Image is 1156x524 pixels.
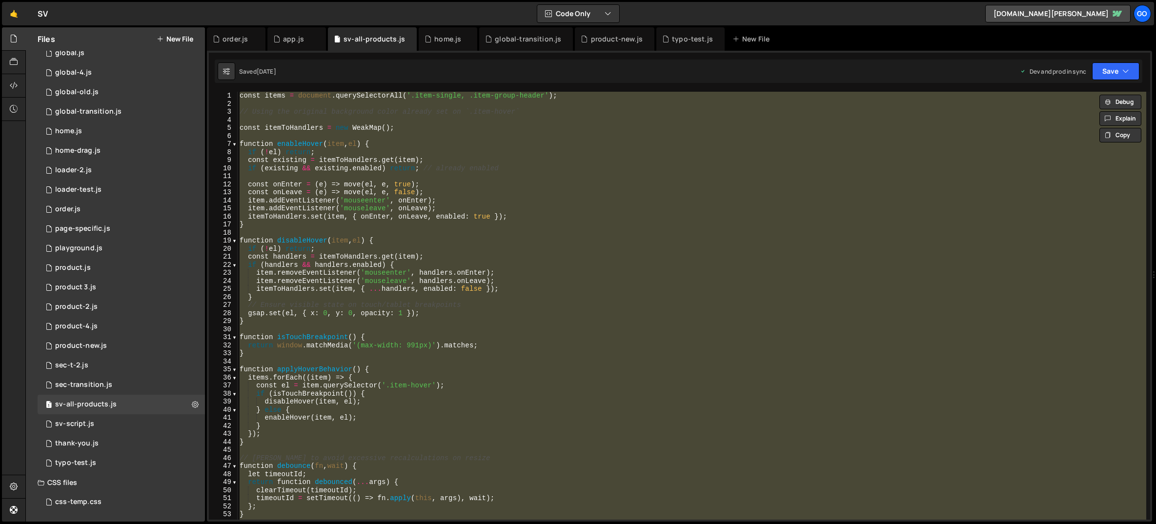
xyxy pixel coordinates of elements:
div: 14248/37029.js [38,258,205,278]
div: 18 [209,229,238,237]
div: 17 [209,221,238,229]
div: 5 [209,124,238,132]
div: 14248/42454.js [38,180,205,200]
div: 20 [209,245,238,253]
div: global-transition.js [495,34,561,44]
a: [DOMAIN_NAME][PERSON_NAME] [985,5,1131,22]
div: 41 [209,414,238,422]
div: 14248/40451.js [38,356,205,375]
div: 48 [209,470,238,479]
div: 40 [209,406,238,414]
div: home.js [55,127,82,136]
div: 19 [209,237,238,245]
div: product-4.js [55,322,98,331]
div: 46 [209,454,238,463]
div: CSS files [26,473,205,492]
div: loader-2.js [55,166,92,175]
div: 14248/36733.js [38,239,205,258]
div: 43 [209,430,238,438]
div: 14 [209,197,238,205]
button: New File [157,35,193,43]
div: 6 [209,132,238,141]
div: css-temp.css [55,498,101,506]
div: 7 [209,140,238,148]
a: 🤙 [2,2,26,25]
div: 33 [209,349,238,358]
span: 1 [46,402,52,409]
div: 35 [209,365,238,374]
div: Dev and prod in sync [1020,67,1086,76]
div: 11 [209,172,238,181]
div: New File [732,34,773,44]
div: 14248/41299.js [38,200,205,219]
div: sec-t-2.js [55,361,88,370]
div: 10 [209,164,238,173]
div: 28 [209,309,238,318]
button: Explain [1099,111,1141,126]
div: 49 [209,478,238,486]
button: Save [1092,62,1139,80]
div: 14248/38116.js [38,63,205,82]
div: sv-script.js [55,420,94,428]
div: 14248/39945.js [38,336,205,356]
div: 29 [209,317,238,325]
div: 44 [209,438,238,446]
div: sv-all-products.js [55,400,117,409]
div: page-specific.js [55,224,110,233]
div: 14248/43355.js [38,453,205,473]
div: 47 [209,462,238,470]
div: 8 [209,148,238,157]
div: 42 [209,422,238,430]
div: 1 [209,92,238,100]
div: 14248/37746.js [38,219,205,239]
div: 27 [209,301,238,309]
div: 34 [209,358,238,366]
div: 14248/42526.js [38,161,205,180]
div: 31 [209,333,238,342]
div: 14248/38114.js [38,317,205,336]
div: typo-test.js [672,34,713,44]
div: 23 [209,269,238,277]
div: playground.js [55,244,102,253]
div: global.js [55,49,84,58]
button: Debug [1099,95,1141,109]
div: 14248/41685.js [38,102,205,121]
div: product-new.js [55,342,107,350]
div: order.js [223,34,248,44]
div: global-4.js [55,68,92,77]
div: home-drag.js [55,146,101,155]
div: 14248/37799.js [38,43,205,63]
div: 52 [209,503,238,511]
div: product.js [55,263,91,272]
div: 22 [209,261,238,269]
div: 2 [209,100,238,108]
div: 36 [209,374,238,382]
div: 4 [209,116,238,124]
div: 14248/37414.js [38,82,205,102]
div: Saved [239,67,276,76]
div: 39 [209,398,238,406]
div: 24 [209,277,238,285]
div: 3 [209,108,238,116]
div: 9 [209,156,238,164]
div: 14248/40457.js [38,141,205,161]
div: 45 [209,446,238,454]
div: home.js [434,34,461,44]
div: thank-you.js [55,439,99,448]
div: 38 [209,390,238,398]
a: go [1134,5,1151,22]
div: global-transition.js [55,107,122,116]
div: 32 [209,342,238,350]
div: 51 [209,494,238,503]
div: 12 [209,181,238,189]
div: 14248/37239.js [38,278,205,297]
div: product-new.js [591,34,643,44]
div: 53 [209,510,238,519]
div: 13 [209,188,238,197]
div: 15 [209,204,238,213]
div: 16 [209,213,238,221]
div: 14248/36682.js [38,395,205,414]
div: 14248/40432.js [38,375,205,395]
div: 50 [209,486,238,495]
div: 14248/38037.css [38,492,205,512]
